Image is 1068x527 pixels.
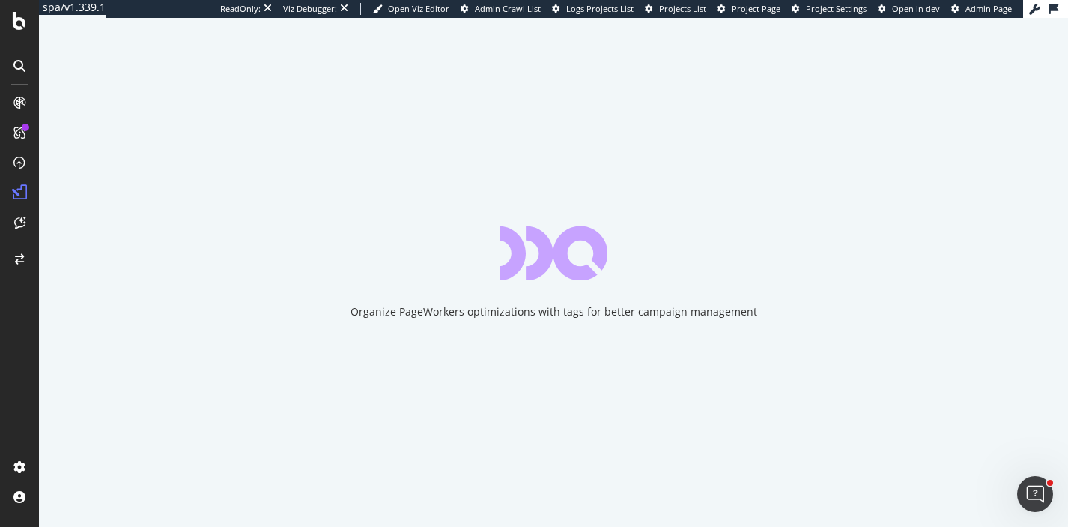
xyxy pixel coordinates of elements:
span: Open in dev [892,3,940,14]
span: Admin Crawl List [475,3,541,14]
a: Projects List [645,3,706,15]
a: Project Settings [792,3,867,15]
a: Open in dev [878,3,940,15]
a: Logs Projects List [552,3,634,15]
div: ReadOnly: [220,3,261,15]
a: Open Viz Editor [373,3,449,15]
a: Admin Crawl List [461,3,541,15]
span: Project Page [732,3,780,14]
div: animation [500,226,607,280]
iframe: Intercom live chat [1017,476,1053,512]
span: Open Viz Editor [388,3,449,14]
a: Admin Page [951,3,1012,15]
span: Projects List [659,3,706,14]
span: Project Settings [806,3,867,14]
a: Project Page [717,3,780,15]
span: Admin Page [965,3,1012,14]
div: Viz Debugger: [283,3,337,15]
span: Logs Projects List [566,3,634,14]
div: Organize PageWorkers optimizations with tags for better campaign management [351,304,757,319]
